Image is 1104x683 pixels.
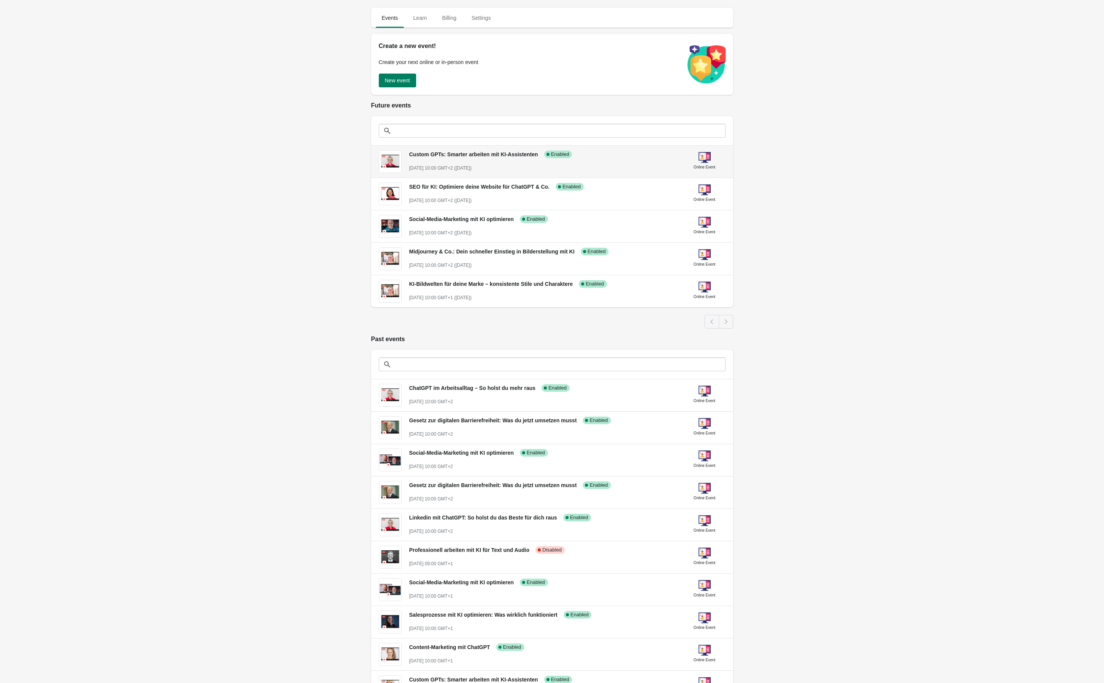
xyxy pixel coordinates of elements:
[699,281,711,293] img: online-event-5d64391802a09ceff1f8b055f10f5880.png
[379,384,401,406] img: ChatGPT im Arbeitsalltag – So holst du mehr raus
[705,315,733,329] nav: Pagination
[503,644,521,650] span: Enabled
[409,547,530,553] span: Professionell arbeiten mit KI für Text und Audio
[371,101,733,110] h2: Future events
[409,417,577,423] span: Gesetz zur digitalen Barrierefreiheit: Was du jetzt umsetzen musst
[551,151,569,157] span: Enabled
[699,385,711,397] img: online-event-5d64391802a09ceff1f8b055f10f5880.png
[699,249,711,261] img: online-event-5d64391802a09ceff1f8b055f10f5880.png
[465,11,497,25] span: Settings
[694,228,715,236] div: Online Event
[548,385,567,391] span: Enabled
[409,198,472,203] span: [DATE] 10:00 GMT+2 ([DATE])
[409,184,550,190] span: SEO für KI: Optimiere deine Website für ChatGPT & Co.
[379,611,401,633] img: Salesprozesse mit KI optimieren: Was wirklich funktioniert
[699,417,711,430] img: online-event-5d64391802a09ceff1f8b055f10f5880.png
[409,626,453,631] span: [DATE] 10:00 GMT+1
[694,164,715,171] div: Online Event
[699,151,711,164] img: online-event-5d64391802a09ceff1f8b055f10f5880.png
[379,58,680,66] p: Create your next online or in-person event
[699,184,711,196] img: online-event-5d64391802a09ceff1f8b055f10f5880.png
[379,514,401,536] img: Linkedin mit ChatGPT: So holst du das Beste für dich raus
[590,482,608,488] span: Enabled
[694,430,715,437] div: Online Event
[409,644,490,650] span: Content-Marketing mit ChatGPT
[409,249,575,255] span: Midjourney & Co.: Dein schneller Einstieg in Bilderstellung mit KI
[409,464,453,469] span: [DATE] 10:00 GMT+2
[409,529,453,534] span: [DATE] 10:00 GMT+2
[379,280,401,302] img: KI-Bildwelten für deine Marke – konsistente Stile und Charaktere
[699,216,711,228] img: online-event-5d64391802a09ceff1f8b055f10f5880.png
[699,612,711,624] img: online-event-5d64391802a09ceff1f8b055f10f5880.png
[409,151,538,157] span: Custom GPTs: Smarter arbeiten mit KI-Assistenten
[409,165,472,171] span: [DATE] 10:00 GMT+2 ([DATE])
[409,281,573,287] span: KI-Bildwelten für deine Marke – konsistente Stile und Charaktere
[586,281,604,287] span: Enabled
[379,546,401,568] img: Professionell arbeiten mit KI für Text und Audio
[407,11,433,25] span: Learn
[694,462,715,470] div: Online Event
[409,399,453,404] span: [DATE] 10:00 GMT+2
[562,184,581,190] span: Enabled
[409,450,514,456] span: Social-Media-Marketing mit KI optimieren
[379,183,401,205] img: SEO für KI: Optimiere deine Website für ChatGPT & Co.
[527,216,545,222] span: Enabled
[436,11,462,25] span: Billing
[409,295,472,300] span: [DATE] 10:00 GMT+1 ([DATE])
[379,449,401,471] img: Social-Media-Marketing mit KI optimieren
[409,431,453,437] span: [DATE] 10:00 GMT+2
[694,559,715,567] div: Online Event
[379,248,401,270] img: Midjourney & Co.: Dein schneller Einstieg in Bilderstellung mit KI
[379,579,401,601] img: Social-Media-Marketing mit KI optimieren
[694,196,715,204] div: Online Event
[379,42,680,51] h2: Create a new event!
[409,230,472,236] span: [DATE] 10:00 GMT+2 ([DATE])
[409,482,577,488] span: Gesetz zur digitalen Barrierefreiheit: Was du jetzt umsetzen musst
[699,644,711,656] img: online-event-5d64391802a09ceff1f8b055f10f5880.png
[409,593,453,599] span: [DATE] 10:00 GMT+1
[694,494,715,502] div: Online Event
[409,515,557,521] span: Linkedin mit ChatGPT: So holst du das Beste für dich raus
[409,496,453,502] span: [DATE] 10:00 GMT+2
[379,74,416,87] button: New event
[699,482,711,494] img: online-event-5d64391802a09ceff1f8b055f10f5880.png
[409,658,453,664] span: [DATE] 10:00 GMT+1
[588,249,606,255] span: Enabled
[379,151,401,173] img: Custom GPTs: Smarter arbeiten mit KI-Assistenten
[379,215,401,237] img: Social-Media-Marketing mit KI optimieren
[371,335,733,344] h2: Past events
[570,515,588,521] span: Enabled
[694,293,715,301] div: Online Event
[694,592,715,599] div: Online Event
[379,481,401,503] img: Gesetz zur digitalen Barrierefreiheit: Was du jetzt umsetzen musst
[527,579,545,585] span: Enabled
[376,11,404,25] span: Events
[379,643,401,665] img: Content-Marketing mit ChatGPT
[694,527,715,534] div: Online Event
[409,612,558,618] span: Salesprozesse mit KI optimieren: Was wirklich funktioniert
[379,417,401,439] img: Gesetz zur digitalen Barrierefreiheit: Was du jetzt umsetzen musst
[527,450,545,456] span: Enabled
[385,77,410,83] span: New event
[699,579,711,592] img: online-event-5d64391802a09ceff1f8b055f10f5880.png
[699,547,711,559] img: online-event-5d64391802a09ceff1f8b055f10f5880.png
[551,677,569,683] span: Enabled
[409,561,453,566] span: [DATE] 09:00 GMT+1
[409,385,536,391] span: ChatGPT im Arbeitsalltag – So holst du mehr raus
[699,515,711,527] img: online-event-5d64391802a09ceff1f8b055f10f5880.png
[570,612,589,618] span: Enabled
[694,261,715,268] div: Online Event
[699,450,711,462] img: online-event-5d64391802a09ceff1f8b055f10f5880.png
[409,677,538,683] span: Custom GPTs: Smarter arbeiten mit KI-Assistenten
[409,216,514,222] span: Social-Media-Marketing mit KI optimieren
[590,417,608,423] span: Enabled
[409,263,472,268] span: [DATE] 10:00 GMT+2 ([DATE])
[542,547,562,553] span: Disabled
[694,656,715,664] div: Online Event
[694,624,715,632] div: Online Event
[694,397,715,405] div: Online Event
[409,579,514,585] span: Social-Media-Marketing mit KI optimieren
